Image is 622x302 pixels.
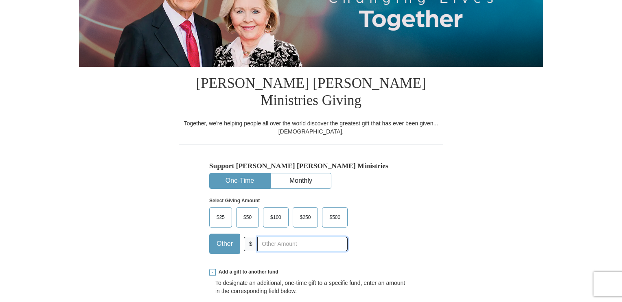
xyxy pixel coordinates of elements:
[271,173,331,188] button: Monthly
[209,162,413,170] h5: Support [PERSON_NAME] [PERSON_NAME] Ministries
[244,237,258,251] span: $
[257,237,348,251] input: Other Amount
[266,211,285,223] span: $100
[179,67,443,119] h1: [PERSON_NAME] [PERSON_NAME] Ministries Giving
[325,211,344,223] span: $500
[210,173,270,188] button: One-Time
[212,238,237,250] span: Other
[216,269,278,276] span: Add a gift to another fund
[215,279,407,295] div: To designate an additional, one-time gift to a specific fund, enter an amount in the correspondin...
[179,119,443,136] div: Together, we're helping people all over the world discover the greatest gift that has ever been g...
[296,211,315,223] span: $250
[209,198,260,204] strong: Select Giving Amount
[212,211,229,223] span: $25
[239,211,256,223] span: $50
